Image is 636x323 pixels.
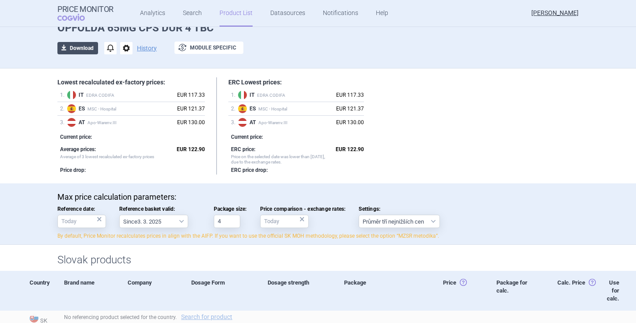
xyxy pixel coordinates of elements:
input: Package size: [214,215,240,228]
img: Austria [67,118,76,127]
div: × [299,214,305,224]
h1: OPFOLDA 65MG CPS DUR 4 TBC [57,22,579,34]
div: × [97,214,102,224]
span: 3 . [60,118,67,127]
span: Apo-Warenv.III [79,120,173,125]
span: 3 . [231,118,238,127]
div: Brand name [57,271,121,311]
strong: Current price: [60,134,92,140]
p: By default, Price Monitor recalculates prices in align with the AIFP. If you want to use the offi... [57,232,579,240]
strong: ES [250,106,257,112]
img: Italy [238,91,247,99]
span: 1 . [60,91,67,99]
h1: Lowest recalculated ex-factory prices: [57,79,205,86]
input: Price comparison - exchange rates:× [260,215,309,228]
strong: IT [79,92,85,98]
strong: EUR 122.90 [177,146,205,152]
div: Company [121,271,185,311]
span: Reference date: [57,206,106,212]
span: EDRA CODIFA [79,92,173,98]
img: Spain [238,104,247,113]
div: Calc. Price [532,271,596,311]
span: Price comparison - exchange rates: [260,206,346,212]
p: Max price calculation parameters: [57,192,579,202]
div: Use for calc. [596,271,624,311]
strong: ERC price: [231,146,255,152]
strong: IT [250,92,256,98]
strong: Current price: [231,134,263,140]
span: MSC - Hospital [79,106,173,112]
strong: ERC price drop: [231,167,268,173]
strong: Price drop: [60,167,86,173]
div: Price [413,271,490,311]
span: No referencing product selected for the country. [64,314,237,320]
strong: Average prices: [60,146,96,152]
select: Reference basket valid: [119,215,188,228]
img: Austria [238,118,247,127]
div: EUR 130.00 [336,118,364,127]
span: 2 . [231,104,238,113]
strong: ES [79,106,87,112]
a: Price MonitorCOGVIO [57,5,114,22]
img: Spain [67,104,76,113]
div: EUR 121.37 [177,104,205,113]
div: Dosage strength [261,271,337,311]
img: Italy [67,91,76,99]
span: Package size: [214,206,247,212]
span: 2 . [60,104,67,113]
input: Reference date:× [57,215,106,228]
button: Module specific [174,42,243,54]
strong: EUR 122.90 [336,146,364,152]
button: Download [57,42,98,54]
strong: AT [79,119,87,125]
span: Reference basket valid: [119,206,201,212]
a: Search for product [181,314,232,320]
div: Dosage Form [185,271,261,311]
select: Settings: [359,215,440,228]
div: EUR 121.37 [336,104,364,113]
button: History [137,45,157,51]
h1: Slovak products [57,254,579,266]
div: Package [337,271,414,311]
small: Average of 3 lowest recalculated ex-factory prices [60,154,172,165]
div: Country [23,271,57,311]
div: EUR 117.33 [336,91,364,99]
div: EUR 130.00 [177,118,205,127]
span: MSC - Hospital [250,106,332,112]
strong: Price Monitor [57,5,114,14]
span: COGVIO [57,14,97,21]
h1: ERC Lowest prices: [228,79,364,86]
small: Price on the selected date was lower than [DATE], due to the exchange rates. [231,154,331,165]
span: EDRA CODIFA [250,92,332,98]
span: Settings: [359,206,440,212]
span: 1 . [231,91,238,99]
div: Package for calc. [490,271,532,311]
strong: AT [250,119,257,125]
div: EUR 117.33 [177,91,205,99]
span: Apo-Warenv.III [250,120,332,125]
img: Slovakia [30,314,38,323]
